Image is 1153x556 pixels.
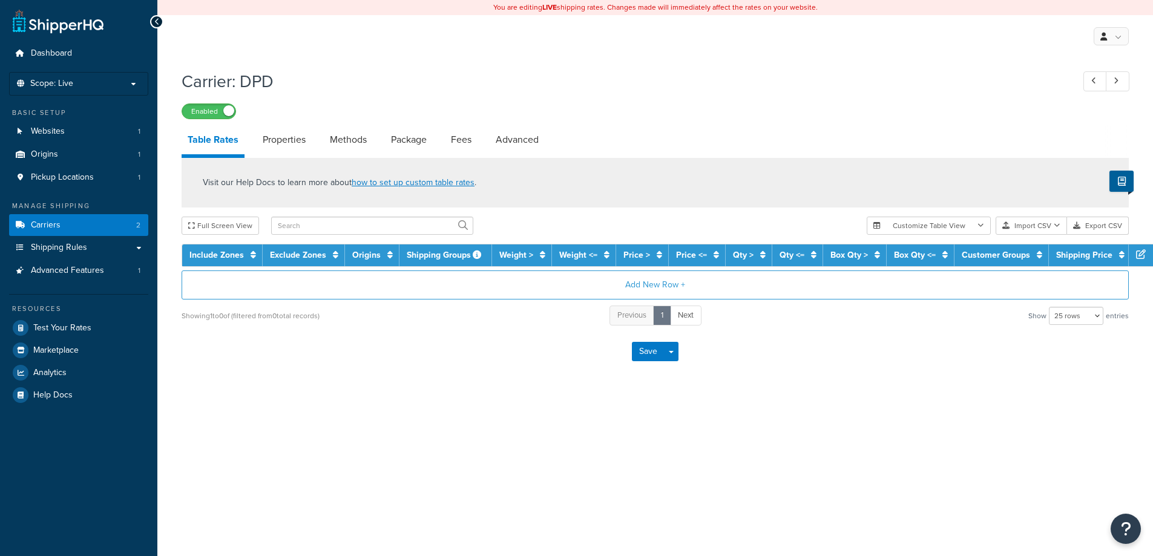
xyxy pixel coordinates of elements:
button: Show Help Docs [1109,171,1134,192]
a: Dashboard [9,42,148,65]
a: Previous [609,306,654,325]
a: Previous Record [1083,71,1107,91]
a: Box Qty > [830,249,868,261]
div: Showing 1 to 0 of (filtered from 0 total records) [182,307,320,324]
a: how to set up custom table rates [352,176,475,189]
a: Qty > [733,249,754,261]
a: Next [670,306,701,325]
button: Customize Table View [867,217,991,235]
button: Full Screen View [182,217,259,235]
a: Carriers2 [9,214,148,237]
a: Price > [623,249,650,261]
span: Next [678,309,694,321]
a: Shipping Rules [9,237,148,259]
li: Origins [9,143,148,166]
a: Test Your Rates [9,317,148,339]
span: Previous [617,309,646,321]
span: Help Docs [33,390,73,401]
a: Pickup Locations1 [9,166,148,189]
span: 1 [138,172,140,183]
a: Marketplace [9,339,148,361]
a: Properties [257,125,312,154]
span: 1 [138,149,140,160]
button: Add New Row + [182,270,1129,299]
a: Exclude Zones [270,249,326,261]
span: Scope: Live [30,79,73,89]
button: Save [632,342,665,361]
span: Advanced Features [31,266,104,276]
h1: Carrier: DPD [182,70,1061,93]
label: Enabled [182,104,235,119]
a: Help Docs [9,384,148,406]
span: Carriers [31,220,61,231]
a: 1 [653,306,671,325]
span: Websites [31,126,65,137]
a: Next Record [1106,71,1129,91]
a: Shipping Price [1056,249,1112,261]
a: Weight > [499,249,533,261]
a: Customer Groups [962,249,1030,261]
input: Search [271,217,473,235]
a: Origins1 [9,143,148,166]
div: Basic Setup [9,108,148,118]
a: Weight <= [559,249,597,261]
a: Qty <= [780,249,804,261]
span: Test Your Rates [33,323,91,333]
div: Manage Shipping [9,201,148,211]
a: Package [385,125,433,154]
button: Open Resource Center [1111,514,1141,544]
li: Carriers [9,214,148,237]
li: Advanced Features [9,260,148,282]
span: 1 [138,266,140,276]
p: Visit our Help Docs to learn more about . [203,176,476,189]
button: Import CSV [996,217,1067,235]
a: Box Qty <= [894,249,936,261]
li: Websites [9,120,148,143]
span: 1 [138,126,140,137]
a: Include Zones [189,249,244,261]
span: Dashboard [31,48,72,59]
a: Analytics [9,362,148,384]
b: LIVE [542,2,557,13]
span: entries [1106,307,1129,324]
span: Pickup Locations [31,172,94,183]
a: Origins [352,249,381,261]
div: Resources [9,304,148,314]
span: Shipping Rules [31,243,87,253]
button: Export CSV [1067,217,1129,235]
span: Show [1028,307,1046,324]
a: Methods [324,125,373,154]
span: Marketplace [33,345,79,356]
th: Shipping Groups [399,244,492,266]
span: Analytics [33,368,67,378]
span: Origins [31,149,58,160]
a: Fees [445,125,478,154]
a: Websites1 [9,120,148,143]
li: Pickup Locations [9,166,148,189]
a: Advanced Features1 [9,260,148,282]
a: Table Rates [182,125,245,158]
a: Price <= [676,249,707,261]
a: Advanced [490,125,545,154]
span: 2 [136,220,140,231]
